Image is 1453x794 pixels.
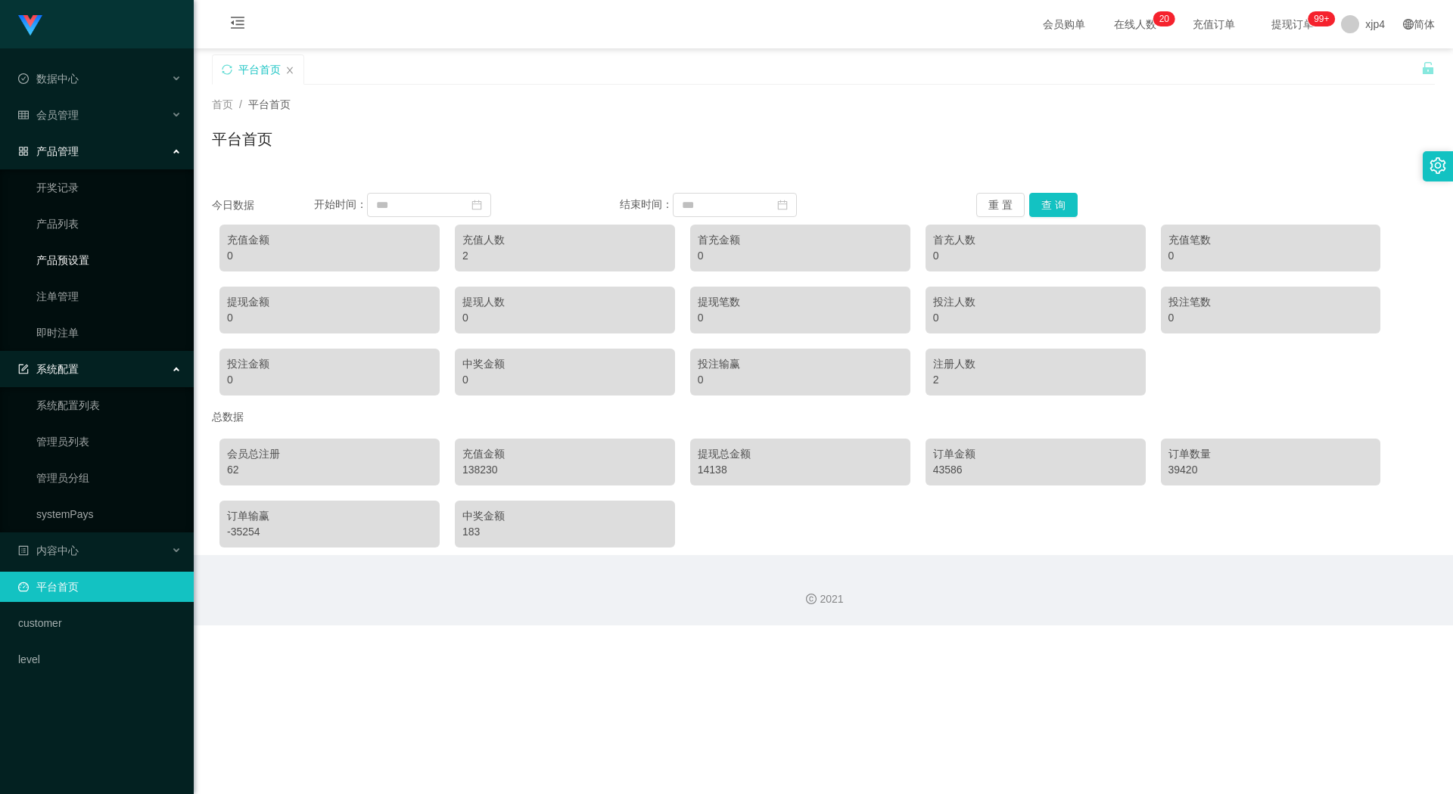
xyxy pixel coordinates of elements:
button: 重 置 [976,193,1025,217]
i: 图标: form [18,364,29,374]
div: 43586 [933,462,1138,478]
div: 2021 [206,591,1441,607]
div: 投注人数 [933,294,1138,310]
div: 首充金额 [698,232,903,248]
div: 总数据 [212,403,1435,431]
div: 平台首页 [238,55,281,84]
div: 138230 [462,462,667,478]
a: 即时注单 [36,318,182,348]
div: 0 [227,248,432,264]
div: 39420 [1168,462,1374,478]
div: 充值笔数 [1168,232,1374,248]
a: systemPays [36,499,182,529]
div: 0 [227,310,432,326]
span: 平台首页 [248,98,291,110]
div: 充值人数 [462,232,667,248]
i: 图标: check-circle-o [18,73,29,84]
div: 0 [933,248,1138,264]
div: 0 [1168,248,1374,264]
img: logo.9652507e.png [18,15,42,36]
div: 提现总金额 [698,446,903,462]
div: 0 [462,372,667,388]
button: 查 询 [1029,193,1078,217]
div: 14138 [698,462,903,478]
i: 图标: close [285,66,294,75]
span: 在线人数 [1106,19,1164,29]
div: 投注输赢 [698,356,903,372]
a: level [18,644,182,675]
i: 图标: profile [18,545,29,556]
div: 充值金额 [227,232,432,248]
a: 图标: dashboard平台首页 [18,572,182,602]
div: 充值金额 [462,446,667,462]
a: 管理员列表 [36,426,182,457]
span: 充值订单 [1185,19,1243,29]
p: 2 [1159,11,1165,26]
div: 今日数据 [212,197,314,213]
i: 图标: unlock [1421,61,1435,75]
div: 2 [933,372,1138,388]
div: 0 [933,310,1138,326]
span: 会员管理 [18,109,79,121]
div: 中奖金额 [462,356,667,372]
a: 产品列表 [36,209,182,239]
span: 首页 [212,98,233,110]
i: 图标: copyright [806,594,817,604]
div: 中奖金额 [462,508,667,524]
div: 投注笔数 [1168,294,1374,310]
div: 会员总注册 [227,446,432,462]
div: 注册人数 [933,356,1138,372]
a: customer [18,608,182,638]
div: 首充人数 [933,232,1138,248]
i: 图标: menu-fold [212,1,263,49]
div: -35254 [227,524,432,540]
i: 图标: table [18,110,29,120]
div: 0 [462,310,667,326]
div: 提现金额 [227,294,432,310]
div: 提现笔数 [698,294,903,310]
sup: 229 [1308,11,1335,26]
div: 62 [227,462,432,478]
div: 0 [227,372,432,388]
div: 提现人数 [462,294,667,310]
a: 注单管理 [36,281,182,312]
a: 系统配置列表 [36,390,182,420]
div: 0 [698,310,903,326]
i: 图标: appstore-o [18,146,29,157]
a: 产品预设置 [36,245,182,275]
a: 管理员分组 [36,463,182,493]
p: 0 [1164,11,1169,26]
span: 结束时间： [620,198,673,210]
a: 开奖记录 [36,172,182,203]
div: 订单数量 [1168,446,1374,462]
i: 图标: global [1403,19,1414,29]
div: 0 [698,372,903,388]
i: 图标: calendar [471,200,482,210]
i: 图标: setting [1430,157,1446,174]
div: 0 [1168,310,1374,326]
div: 183 [462,524,667,540]
span: 产品管理 [18,145,79,157]
h1: 平台首页 [212,128,272,150]
span: 提现订单 [1264,19,1321,29]
div: 0 [698,248,903,264]
span: 内容中心 [18,544,79,557]
div: 订单输赢 [227,508,432,524]
div: 投注金额 [227,356,432,372]
span: 系统配置 [18,363,79,375]
i: 图标: sync [222,64,232,75]
span: 开始时间： [314,198,367,210]
span: 数据中心 [18,73,79,85]
div: 订单金额 [933,446,1138,462]
span: / [239,98,242,110]
div: 2 [462,248,667,264]
i: 图标: calendar [777,200,788,210]
sup: 20 [1153,11,1175,26]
